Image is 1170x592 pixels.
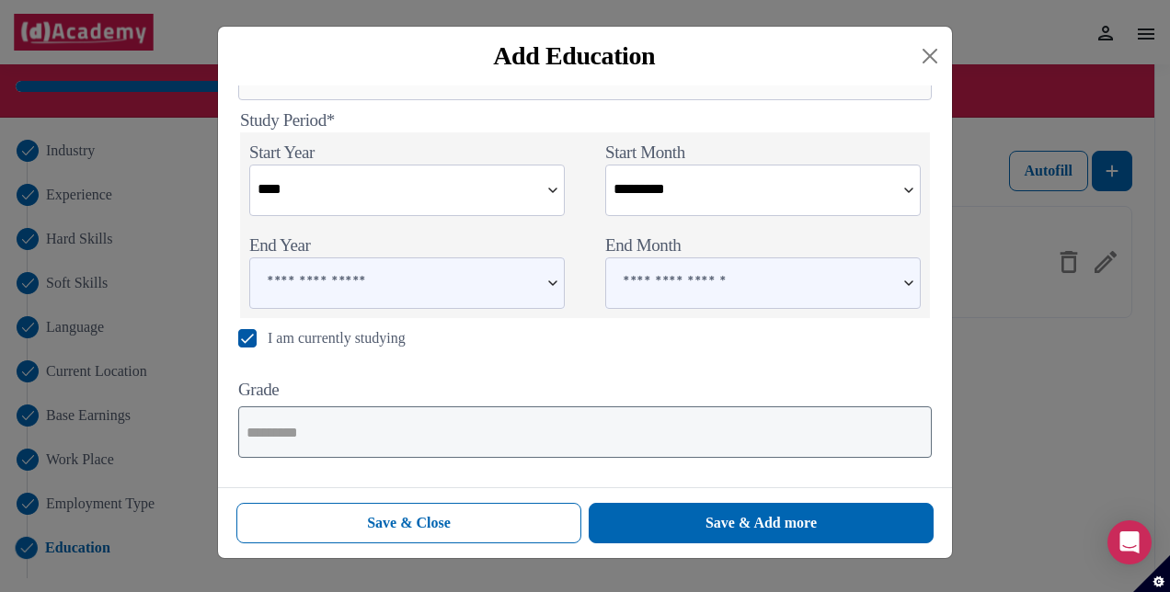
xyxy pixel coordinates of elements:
div: Save & Close [367,512,451,534]
label: Start Month [605,142,685,164]
img: ... [898,165,920,215]
div: I am currently studying [268,327,406,349]
label: Study Period* [240,109,335,131]
label: End Month [605,234,681,256]
button: Set cookie preferences [1133,555,1170,592]
div: Open Intercom Messenger [1107,520,1152,564]
button: Close [915,41,945,71]
img: ... [898,258,920,308]
button: Save & Add more [589,503,934,543]
label: Start Year [249,142,315,164]
label: End Year [249,234,310,256]
label: Grade [238,379,279,401]
img: ... [542,258,564,308]
img: check [238,329,257,347]
div: Save & Add more [705,512,817,534]
button: Save & Close [236,503,581,543]
img: ... [542,165,564,215]
div: Add Education [233,41,915,71]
